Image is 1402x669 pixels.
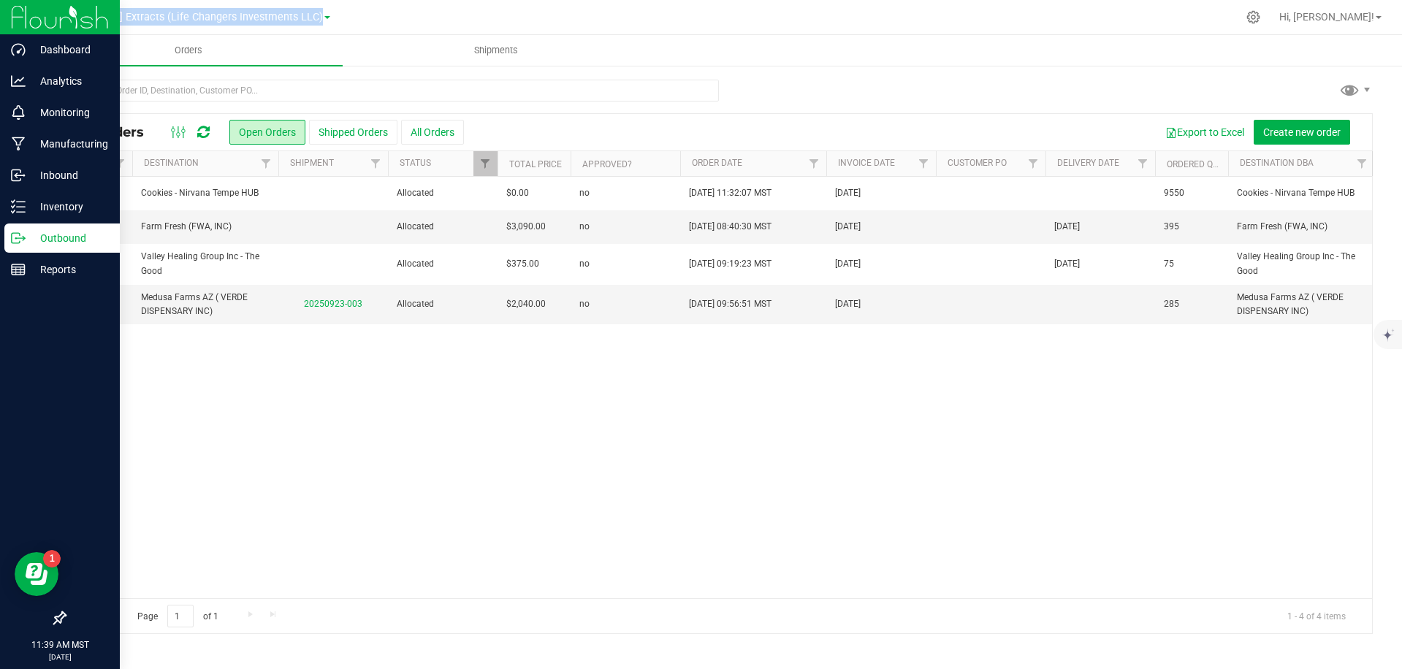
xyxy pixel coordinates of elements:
[26,41,113,58] p: Dashboard
[11,74,26,88] inline-svg: Analytics
[1054,257,1080,271] span: [DATE]
[912,151,936,176] a: Filter
[42,11,323,23] span: [PERSON_NAME] Extracts (Life Changers Investments LLC)
[689,257,772,271] span: [DATE] 09:19:23 MST
[1167,159,1223,169] a: Ordered qty
[309,120,397,145] button: Shipped Orders
[802,151,826,176] a: Filter
[11,137,26,151] inline-svg: Manufacturing
[1164,220,1179,234] span: 395
[141,250,270,278] span: Valley Healing Group Inc - The Good
[506,186,529,200] span: $0.00
[229,120,305,145] button: Open Orders
[141,220,270,234] span: Farm Fresh (FWA, INC)
[141,186,270,200] span: Cookies - Nirvana Tempe HUB
[144,158,199,168] a: Destination
[454,44,538,57] span: Shipments
[155,44,222,57] span: Orders
[1156,120,1254,145] button: Export to Excel
[26,135,113,153] p: Manufacturing
[835,220,861,234] span: [DATE]
[108,151,132,176] a: Filter
[343,35,650,66] a: Shipments
[290,158,334,168] a: Shipment
[397,186,489,200] span: Allocated
[1279,11,1374,23] span: Hi, [PERSON_NAME]!
[1237,186,1365,200] span: Cookies - Nirvana Tempe HUB
[506,257,539,271] span: $375.00
[579,186,590,200] span: no
[1254,120,1350,145] button: Create new order
[1240,158,1314,168] a: Destination DBA
[1054,220,1080,234] span: [DATE]
[579,297,590,311] span: no
[397,220,489,234] span: Allocated
[692,158,742,168] a: Order Date
[7,651,113,662] p: [DATE]
[1021,151,1045,176] a: Filter
[689,186,772,200] span: [DATE] 11:32:07 MST
[304,299,362,309] a: 20250923-003
[64,80,719,102] input: Search Order ID, Destination, Customer PO...
[1350,151,1374,176] a: Filter
[11,42,26,57] inline-svg: Dashboard
[11,262,26,277] inline-svg: Reports
[1164,257,1174,271] span: 75
[948,158,1007,168] a: Customer PO
[1164,186,1184,200] span: 9550
[400,158,431,168] a: Status
[1131,151,1155,176] a: Filter
[11,231,26,245] inline-svg: Outbound
[1237,291,1365,318] span: Medusa Farms AZ ( VERDE DISPENSARY INC)
[141,291,270,318] span: Medusa Farms AZ ( VERDE DISPENSARY INC)
[582,159,632,169] a: Approved?
[1164,297,1179,311] span: 285
[26,167,113,184] p: Inbound
[43,550,61,567] iframe: Resource center unread badge
[26,198,113,215] p: Inventory
[506,220,546,234] span: $3,090.00
[397,297,489,311] span: Allocated
[364,151,388,176] a: Filter
[125,605,230,627] span: Page of 1
[835,186,861,200] span: [DATE]
[11,199,26,214] inline-svg: Inventory
[1237,250,1365,278] span: Valley Healing Group Inc - The Good
[473,151,498,176] a: Filter
[1276,605,1357,627] span: 1 - 4 of 4 items
[26,229,113,247] p: Outbound
[689,220,772,234] span: [DATE] 08:40:30 MST
[1263,126,1341,138] span: Create new order
[26,72,113,90] p: Analytics
[401,120,464,145] button: All Orders
[35,35,343,66] a: Orders
[835,297,861,311] span: [DATE]
[167,605,194,627] input: 1
[689,297,772,311] span: [DATE] 09:56:51 MST
[11,168,26,183] inline-svg: Inbound
[7,638,113,651] p: 11:39 AM MST
[1057,158,1119,168] a: Delivery Date
[254,151,278,176] a: Filter
[397,257,489,271] span: Allocated
[26,104,113,121] p: Monitoring
[509,159,562,169] a: Total Price
[11,105,26,120] inline-svg: Monitoring
[579,220,590,234] span: no
[579,257,590,271] span: no
[1237,220,1365,234] span: Farm Fresh (FWA, INC)
[15,552,58,596] iframe: Resource center
[506,297,546,311] span: $2,040.00
[26,261,113,278] p: Reports
[835,257,861,271] span: [DATE]
[1244,10,1262,24] div: Manage settings
[838,158,895,168] a: Invoice Date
